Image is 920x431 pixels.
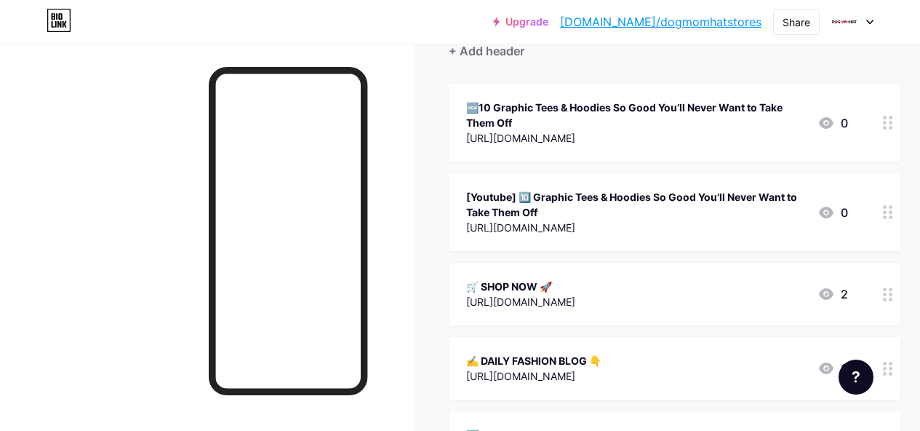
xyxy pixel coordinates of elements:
div: 🆕10 Graphic Tees & Hoodies So Good You’ll Never Want to Take Them Off [466,100,806,130]
div: [URL][DOMAIN_NAME] [466,368,601,384]
div: [URL][DOMAIN_NAME] [466,220,806,235]
div: 2 [817,285,848,303]
div: [URL][DOMAIN_NAME] [466,130,806,146]
div: 0 [817,204,848,221]
div: + Add header [449,42,524,60]
a: [DOMAIN_NAME]/dogmomhatstores [560,13,761,31]
div: 0 [817,114,848,132]
div: ✍ DAILY FASHION BLOG 👇 [466,353,601,368]
div: [URL][DOMAIN_NAME] [466,294,575,309]
div: 🛒 SHOP NOW 🚀 [466,279,575,294]
div: [Youtube] 🔟 Graphic Tees & Hoodies So Good You’ll Never Want to Take Them Off [466,189,806,220]
img: Dog Mom Hat [831,8,858,36]
a: Upgrade [493,16,548,28]
div: 6 [817,360,848,377]
div: Share [783,15,810,30]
